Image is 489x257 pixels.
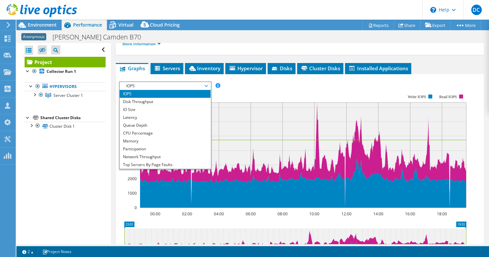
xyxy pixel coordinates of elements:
text: 16:00 [405,211,415,217]
text: 04:00 [214,211,224,217]
b: Collector Run 1 [47,69,76,74]
a: Project [25,57,106,67]
span: Hypervisor [229,65,263,72]
li: Queue Depth [120,121,211,129]
li: Memory [120,137,211,145]
span: Anonymous [21,33,46,40]
text: 0 [134,205,137,210]
a: Reports [362,20,394,30]
text: 18:00 [437,211,447,217]
a: Server Cluster 1 [25,91,106,99]
a: More Information [122,41,161,47]
text: 06:00 [246,211,256,217]
svg: \n [430,7,436,13]
text: 12:00 [341,211,352,217]
span: Graphs [119,65,145,72]
li: Top Servers By Page Faults [120,161,211,169]
li: CPU Percentage [120,129,211,137]
span: Servers [154,65,180,72]
span: Installed Applications [348,65,408,72]
span: Cloud Pricing [150,22,180,28]
li: Network Throughput [120,153,211,161]
span: Virtual [118,22,133,28]
a: Project Notes [38,247,76,256]
a: Share [394,20,420,30]
span: Inventory [188,65,220,72]
li: IO Size [120,106,211,114]
li: Latency [120,114,211,121]
a: Hypervisors [25,82,106,91]
text: 02:00 [182,211,192,217]
span: IOPS [123,82,207,90]
h1: [PERSON_NAME] Camden B70 [50,33,151,41]
span: Cluster Disks [300,65,340,72]
a: Cluster Disk 1 [25,122,106,130]
text: 10:00 [309,211,319,217]
text: 14:00 [373,211,383,217]
li: IOPS [120,90,211,98]
text: Write IOPS [408,95,426,99]
text: 1000 [128,190,137,196]
li: Participation [120,145,211,153]
text: Read IOPS [439,95,457,99]
div: Shared Cluster Disks [40,114,106,122]
span: Server Cluster 1 [53,93,83,98]
span: Performance [73,22,102,28]
span: Environment [28,22,57,28]
text: 08:00 [277,211,288,217]
a: Collector Run 1 [25,67,106,76]
text: 00:00 [150,211,160,217]
li: Disk Throughput [120,98,211,106]
text: 2000 [128,176,137,182]
span: Disks [271,65,292,72]
a: More [450,20,481,30]
a: 2 [18,247,38,256]
a: Export [420,20,451,30]
span: DC [471,5,482,15]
